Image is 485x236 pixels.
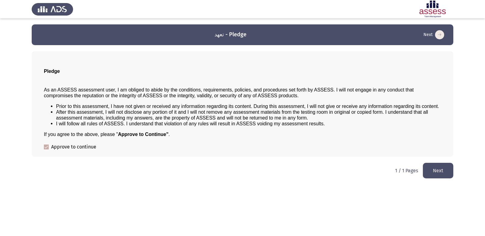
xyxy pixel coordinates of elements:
[32,1,73,18] img: Assess Talent Management logo
[56,104,439,109] span: Prior to this assessment, I have not given or received any information regarding its content. Dur...
[412,1,453,18] img: Assessment logo of ASSESS Employability - EBI
[422,30,446,40] button: load next page
[423,163,453,178] button: load next page
[44,132,170,137] span: If you agree to the above, please " .
[56,121,325,126] span: I will follow all rules of ASSESS. I understand that violation of any rules will result in ASSESS...
[214,31,246,38] h3: تعهد - Pledge
[44,87,414,98] span: As an ASSESS assessment user, I am obliged to abide by the conditions, requirements, policies, an...
[51,143,96,151] span: Approve to continue
[395,168,418,173] p: 1 / 1 Pages
[44,69,60,74] span: Pledge
[118,132,168,137] b: Approve to Continue"
[56,109,428,120] span: After this assessment, I will not disclose any portion of it and I will not remove any assessment...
